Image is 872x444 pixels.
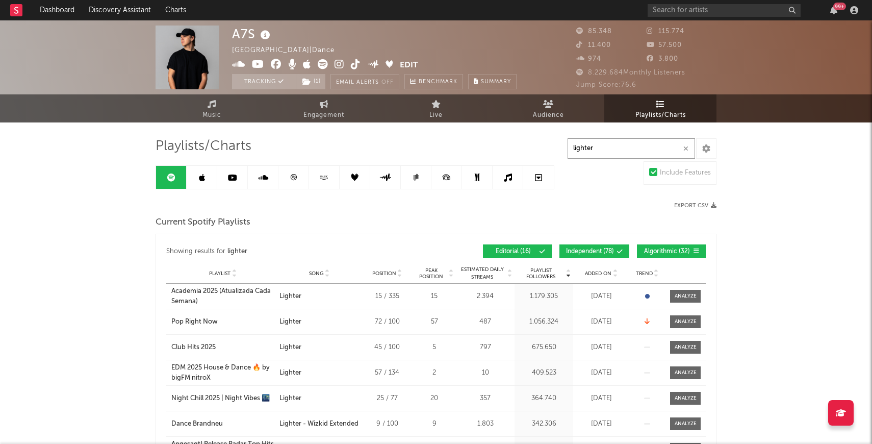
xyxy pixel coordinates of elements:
[559,244,629,258] button: Independent(78)
[481,79,511,85] span: Summary
[648,4,801,17] input: Search for artists
[279,419,358,429] div: Lighter - Wizkid Extended
[171,317,218,327] div: Pop Right Now
[458,266,506,281] span: Estimated Daily Streams
[660,167,711,179] div: Include Features
[227,245,247,258] div: lighter
[647,28,684,35] span: 115.774
[404,74,463,89] a: Benchmark
[279,393,301,404] div: Lighter
[156,94,268,122] a: Music
[576,393,627,404] div: [DATE]
[644,249,690,255] span: Algorithmic ( 32 )
[576,56,601,62] span: 974
[364,393,410,404] div: 25 / 77
[415,342,453,353] div: 5
[458,291,512,302] div: 2.394
[585,270,611,277] span: Added On
[156,140,251,153] span: Playlists/Charts
[296,74,325,89] button: (1)
[830,6,837,14] button: 99+
[566,249,614,255] span: Independent ( 78 )
[415,393,453,404] div: 20
[576,419,627,429] div: [DATE]
[483,244,552,258] button: Editorial(16)
[171,363,274,383] a: EDM 2025 House & Dance 🔥 by bigFM nitroX
[364,317,410,327] div: 72 / 100
[171,342,274,353] a: Club Hits 2025
[232,26,273,42] div: A7S
[309,270,324,277] span: Song
[415,419,453,429] div: 9
[415,368,453,378] div: 2
[517,267,565,280] span: Playlist Followers
[636,270,653,277] span: Trend
[364,419,410,429] div: 9 / 100
[429,109,443,121] span: Live
[458,393,512,404] div: 357
[171,317,274,327] a: Pop Right Now
[415,267,447,280] span: Peak Position
[171,393,274,404] a: Night Chill 2025 | Night Vibes 🌃
[279,291,301,302] div: Lighter
[604,94,716,122] a: Playlists/Charts
[458,419,512,429] div: 1.803
[576,317,627,327] div: [DATE]
[517,393,571,404] div: 364.740
[576,342,627,353] div: [DATE]
[232,44,346,57] div: [GEOGRAPHIC_DATA] | Dance
[533,109,564,121] span: Audience
[364,342,410,353] div: 45 / 100
[458,317,512,327] div: 487
[380,94,492,122] a: Live
[202,109,221,121] span: Music
[458,342,512,353] div: 797
[674,203,716,209] button: Export CSV
[364,291,410,302] div: 15 / 335
[209,270,230,277] span: Playlist
[171,419,274,429] a: Dance Brandneu
[568,138,695,159] input: Search Playlists/Charts
[468,74,517,89] button: Summary
[576,82,636,88] span: Jump Score: 76.6
[400,59,418,72] button: Edit
[171,393,270,404] div: Night Chill 2025 | Night Vibes 🌃
[268,94,380,122] a: Engagement
[156,216,250,229] span: Current Spotify Playlists
[303,109,344,121] span: Engagement
[171,419,223,429] div: Dance Brandneu
[647,56,678,62] span: 3.800
[364,368,410,378] div: 57 / 134
[419,76,457,88] span: Benchmark
[517,419,571,429] div: 342.306
[279,342,301,353] div: Lighter
[637,244,706,258] button: Algorithmic(32)
[232,74,296,89] button: Tracking
[415,317,453,327] div: 57
[833,3,846,10] div: 99 +
[490,249,536,255] span: Editorial ( 16 )
[576,368,627,378] div: [DATE]
[166,244,436,258] div: Showing results for
[381,80,394,85] em: Off
[458,368,512,378] div: 10
[635,109,686,121] span: Playlists/Charts
[517,291,571,302] div: 1.179.305
[576,42,611,48] span: 11.400
[171,286,274,306] a: Academia 2025 (Atualizada Cada Semana)
[415,291,453,302] div: 15
[517,317,571,327] div: 1.056.324
[647,42,682,48] span: 57.500
[296,74,326,89] span: ( 1 )
[517,342,571,353] div: 675.650
[576,291,627,302] div: [DATE]
[517,368,571,378] div: 409.523
[492,94,604,122] a: Audience
[576,69,685,76] span: 8.229.684 Monthly Listeners
[279,317,301,327] div: Lighter
[279,368,301,378] div: Lighter
[372,270,396,277] span: Position
[576,28,612,35] span: 85.348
